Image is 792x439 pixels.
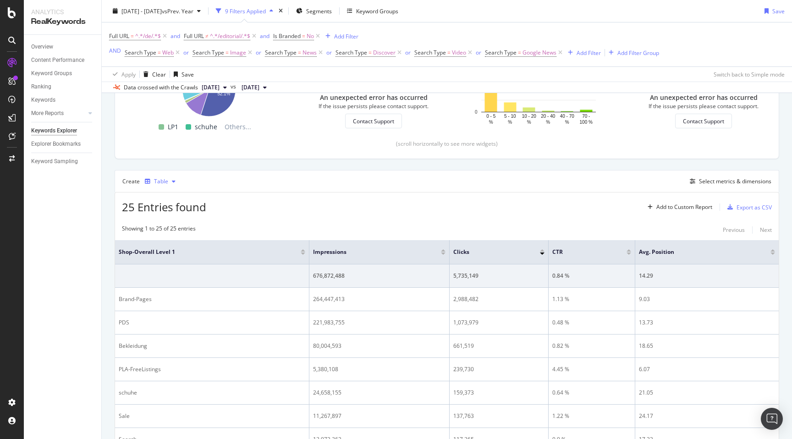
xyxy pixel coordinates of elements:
button: or [476,48,481,57]
button: or [326,48,332,57]
div: Switch back to Simple mode [714,70,785,78]
span: Impressions [313,248,427,256]
text: % [546,120,550,125]
div: or [326,49,332,56]
div: Save [772,7,785,15]
div: 1.13 % [552,295,631,303]
div: PLA-FreeListings [119,365,305,373]
button: Add to Custom Report [644,200,712,214]
div: 1,073,979 [453,318,545,327]
span: Search Type [485,49,517,56]
button: Save [761,4,785,18]
div: PDS [119,318,305,327]
div: or [183,49,189,56]
div: 0.84 % [552,272,631,280]
a: Overview [31,42,95,52]
div: Bekleidung [119,342,305,350]
div: Add Filter [577,49,601,56]
span: LP1 [168,121,178,132]
span: News [302,46,317,59]
text: 5 - 10 [504,114,516,119]
button: 9 Filters Applied [212,4,277,18]
span: Image [230,46,246,59]
a: Keyword Groups [31,69,95,78]
div: 159,373 [453,389,545,397]
span: = [298,49,301,56]
div: 13.73 [639,318,775,327]
div: Next [760,226,772,234]
text: % [527,120,531,125]
div: An unexpected error has occurred [650,93,758,102]
text: 52.1% [217,91,230,96]
button: Select metrics & dimensions [686,176,771,187]
div: Analytics [31,7,94,16]
div: 9 Filters Applied [225,7,266,15]
div: or [476,49,481,56]
span: Discover [373,46,396,59]
span: vs Prev. Year [162,7,193,15]
div: 9.03 [639,295,775,303]
span: Avg. Position [639,248,757,256]
span: = [368,49,372,56]
text: 20 - 40 [541,114,555,119]
div: 0.64 % [552,389,631,397]
a: Ranking [31,82,95,92]
button: Apply [109,67,136,82]
div: 5,735,149 [453,272,545,280]
div: 21.05 [639,389,775,397]
span: Search Type [125,49,156,56]
div: Contact Support [683,117,724,125]
div: Open Intercom Messenger [761,408,783,430]
span: Full URL [109,32,129,40]
div: Create [122,174,179,189]
div: 264,447,413 [313,295,445,303]
a: Explorer Bookmarks [31,139,95,149]
div: 0.82 % [552,342,631,350]
div: If the issue persists please contact support. [649,102,759,110]
span: = [518,49,521,56]
div: Select metrics & dimensions [699,177,771,185]
text: 0 [475,110,478,115]
span: [DATE] - [DATE] [121,7,162,15]
button: and [260,32,269,40]
div: Keywords Explorer [31,126,77,136]
text: 40 - 70 [560,114,575,119]
button: Save [170,67,194,82]
button: and [170,32,180,40]
text: % [489,120,493,125]
span: = [158,49,161,56]
div: More Reports [31,109,64,118]
div: Content Performance [31,55,84,65]
span: Web [162,46,174,59]
div: 18.65 [639,342,775,350]
button: Export as CSV [724,200,772,214]
div: times [277,6,285,16]
div: 24,658,155 [313,389,445,397]
span: No [307,30,314,43]
button: or [256,48,261,57]
div: 5,380,108 [313,365,445,373]
div: Brand-Pages [119,295,305,303]
button: Table [141,174,179,189]
div: Add Filter [334,32,358,40]
text: 0 - 5 [486,114,495,119]
div: 6.07 [639,365,775,373]
span: = [225,49,229,56]
span: Search Type [335,49,367,56]
span: Search Type [192,49,224,56]
button: or [183,48,189,57]
button: Switch back to Simple mode [710,67,785,82]
text: 10 - 20 [522,114,537,119]
text: 70 - [582,114,590,119]
span: Segments [306,7,332,15]
div: schuhe [119,389,305,397]
div: Ranking [31,82,51,92]
span: CTR [552,248,612,256]
span: Full URL [184,32,204,40]
button: Clear [140,67,166,82]
div: RealKeywords [31,16,94,27]
div: Clear [152,70,166,78]
div: Keyword Groups [356,7,398,15]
